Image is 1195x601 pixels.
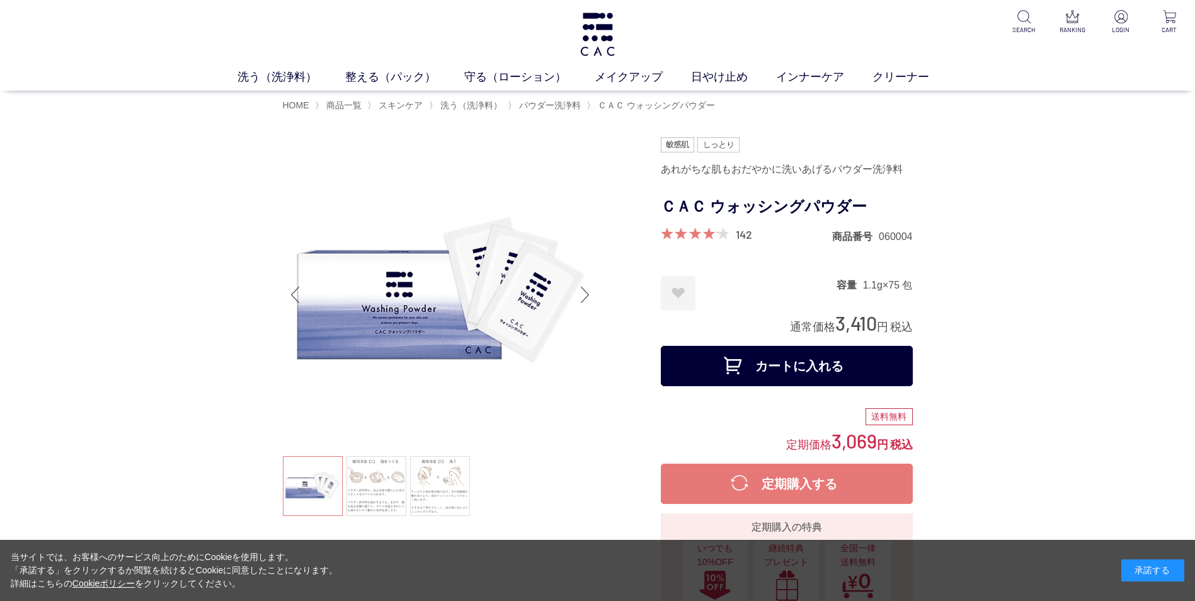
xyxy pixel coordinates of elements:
div: 定期購入の特典 [666,520,908,535]
p: SEARCH [1009,25,1039,35]
a: 日やけ止め [691,69,776,86]
div: Next slide [573,270,598,320]
h1: ＣＡＣ ウォッシングパウダー [661,193,913,221]
span: ＣＡＣ ウォッシングパウダー [598,100,715,110]
span: 洗う（洗浄料） [440,100,502,110]
dt: 商品番号 [832,230,879,243]
button: 定期購入する [661,464,913,504]
a: 142 [736,227,752,241]
dd: 1.1g×75 包 [863,278,913,292]
a: 守る（ローション） [464,69,595,86]
li: 〉 [586,100,718,112]
img: ＣＡＣ ウォッシングパウダー [283,137,598,452]
dt: 容量 [837,278,863,292]
div: 送料無料 [866,408,913,426]
a: 整える（パック） [345,69,464,86]
a: インナーケア [776,69,872,86]
a: Cookieポリシー [72,578,135,588]
a: スキンケア [376,100,423,110]
div: 承諾する [1121,559,1184,581]
span: 3,069 [832,429,877,452]
span: スキンケア [379,100,423,110]
span: 税込 [890,321,913,333]
span: 通常価格 [790,321,835,333]
a: SEARCH [1009,10,1039,35]
span: 定期価格 [786,437,832,451]
a: ＣＡＣ ウォッシングパウダー [595,100,715,110]
a: お気に入りに登録する [661,276,695,311]
li: 〉 [315,100,365,112]
span: 税込 [890,438,913,451]
span: 商品一覧 [326,100,362,110]
div: あれがちな肌もおだやかに洗いあげるパウダー洗浄料 [661,159,913,180]
img: 敏感肌 [661,137,695,152]
a: RANKING [1057,10,1088,35]
a: HOME [283,100,309,110]
a: クリーナー [872,69,958,86]
button: カートに入れる [661,346,913,386]
span: パウダー洗浄料 [519,100,581,110]
dd: 060004 [879,230,912,243]
span: 3,410 [835,311,877,335]
img: しっとり [697,137,739,152]
a: 洗う（洗浄料） [438,100,502,110]
a: メイクアップ [595,69,691,86]
p: CART [1154,25,1185,35]
li: 〉 [508,100,584,112]
div: 当サイトでは、お客様へのサービス向上のためにCookieを使用します。 「承諾する」をクリックするか閲覧を続けるとCookieに同意したことになります。 詳細はこちらの をクリックしてください。 [11,551,338,590]
a: LOGIN [1106,10,1136,35]
div: Previous slide [283,270,308,320]
img: logo [578,13,617,56]
a: 商品一覧 [324,100,362,110]
a: 洗う（洗浄料） [237,69,345,86]
a: パウダー洗浄料 [517,100,581,110]
span: 円 [877,438,888,451]
p: LOGIN [1106,25,1136,35]
li: 〉 [429,100,505,112]
p: RANKING [1057,25,1088,35]
li: 〉 [367,100,426,112]
a: CART [1154,10,1185,35]
span: 円 [877,321,888,333]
